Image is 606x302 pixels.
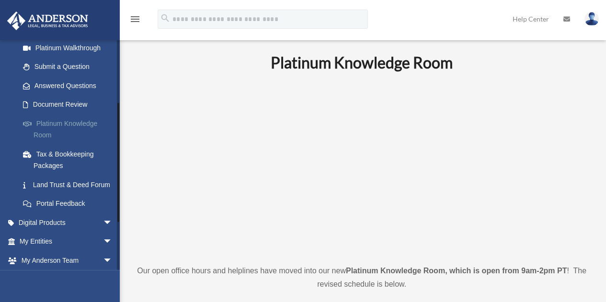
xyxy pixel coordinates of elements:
[584,12,599,26] img: User Pic
[13,95,127,114] a: Document Review
[13,194,127,213] a: Portal Feedback
[103,251,122,270] span: arrow_drop_down
[7,270,127,289] a: My Documentsarrow_drop_down
[346,267,567,275] strong: Platinum Knowledge Room, which is open from 9am-2pm PT
[129,13,141,25] i: menu
[13,114,127,145] a: Platinum Knowledge Room
[103,232,122,252] span: arrow_drop_down
[271,53,453,72] b: Platinum Knowledge Room
[13,145,127,175] a: Tax & Bookkeeping Packages
[13,175,127,194] a: Land Trust & Deed Forum
[129,17,141,25] a: menu
[13,76,127,95] a: Answered Questions
[7,232,127,251] a: My Entitiesarrow_drop_down
[103,270,122,290] span: arrow_drop_down
[160,13,171,23] i: search
[13,57,127,77] a: Submit a Question
[7,213,127,232] a: Digital Productsarrow_drop_down
[103,213,122,233] span: arrow_drop_down
[13,38,127,57] a: Platinum Walkthrough
[7,251,127,270] a: My Anderson Teamarrow_drop_down
[137,264,587,291] p: Our open office hours and helplines have moved into our new ! The revised schedule is below.
[4,11,91,30] img: Anderson Advisors Platinum Portal
[218,85,505,246] iframe: 231110_Toby_KnowledgeRoom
